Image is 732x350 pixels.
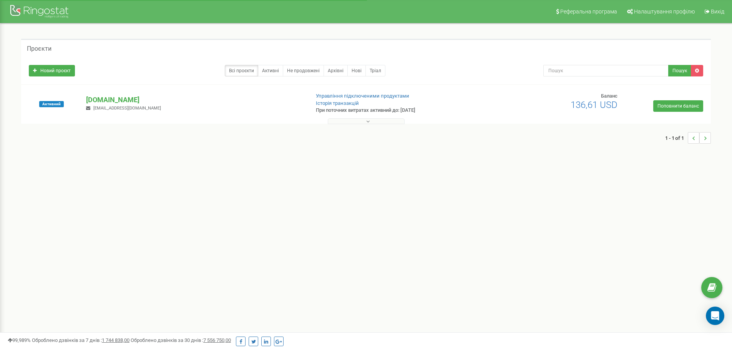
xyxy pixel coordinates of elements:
button: Пошук [668,65,691,76]
a: Історія транзакцій [316,100,359,106]
p: При поточних витратах активний до: [DATE] [316,107,476,114]
input: Пошук [543,65,669,76]
span: Оброблено дзвінків за 7 днів : [32,337,129,343]
span: 1 - 1 of 1 [665,132,688,144]
a: Новий проєкт [29,65,75,76]
u: 7 556 750,00 [203,337,231,343]
h5: Проєкти [27,45,51,52]
p: [DOMAIN_NAME] [86,95,303,105]
span: Оброблено дзвінків за 30 днів : [131,337,231,343]
a: Поповнити баланс [653,100,703,112]
span: 136,61 USD [571,100,617,110]
span: Активний [39,101,64,107]
span: 99,989% [8,337,31,343]
span: [EMAIL_ADDRESS][DOMAIN_NAME] [93,106,161,111]
span: Вихід [711,8,724,15]
span: Налаштування профілю [634,8,695,15]
a: Архівні [324,65,348,76]
u: 1 744 838,00 [102,337,129,343]
a: Активні [258,65,283,76]
a: Нові [347,65,366,76]
span: Баланс [601,93,617,99]
span: Реферальна програма [560,8,617,15]
nav: ... [665,124,711,151]
a: Не продовжені [283,65,324,76]
a: Всі проєкти [225,65,258,76]
div: Open Intercom Messenger [706,307,724,325]
a: Управління підключеними продуктами [316,93,409,99]
a: Тріал [365,65,385,76]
